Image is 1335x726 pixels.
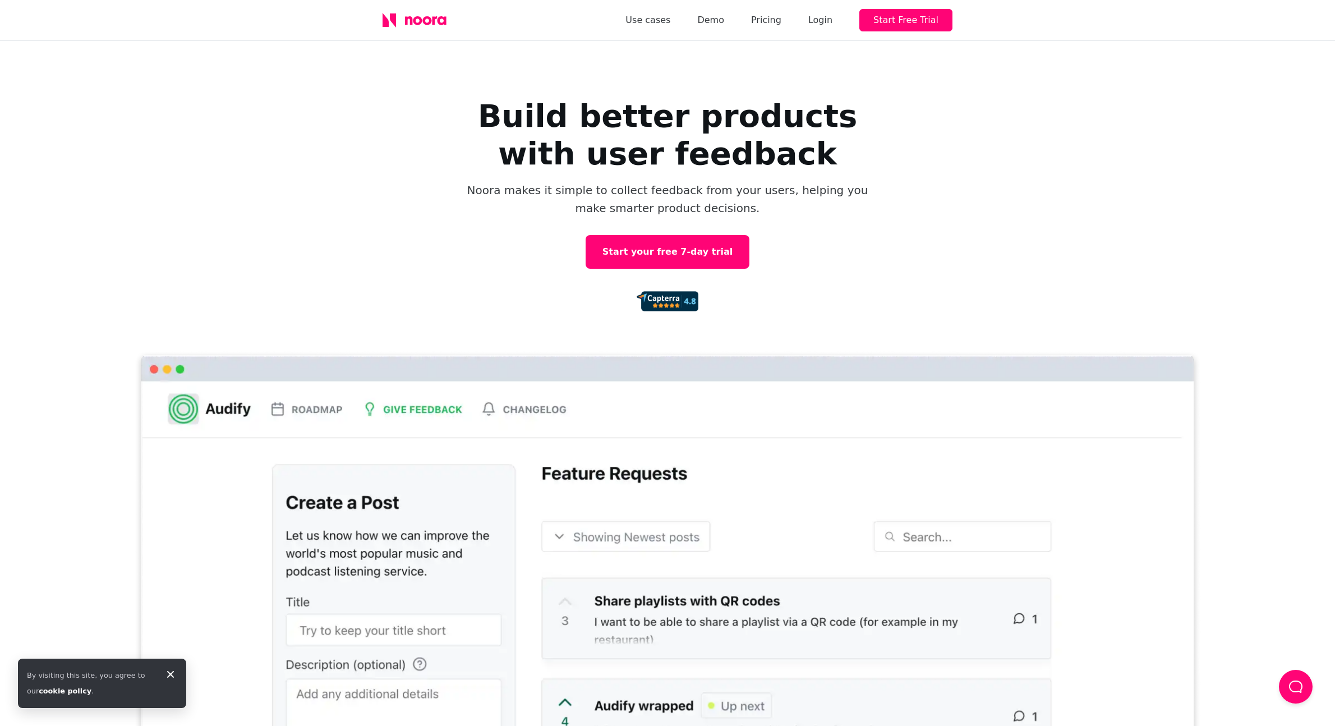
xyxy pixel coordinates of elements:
[466,181,869,217] p: Noora makes it simple to collect feedback from your users, helping you make smarter product decis...
[27,668,155,699] div: By visiting this site, you agree to our .
[751,12,781,28] a: Pricing
[443,97,892,172] h1: Build better products with user feedback
[697,12,724,28] a: Demo
[625,12,670,28] a: Use cases
[808,12,832,28] div: Login
[859,9,952,31] button: Start Free Trial
[39,687,91,695] a: cookie policy
[586,235,749,269] a: Start your free 7-day trial
[637,291,698,311] img: 92d72d4f0927c2c8b0462b8c7b01ca97.png
[1279,670,1313,704] button: Load Chat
